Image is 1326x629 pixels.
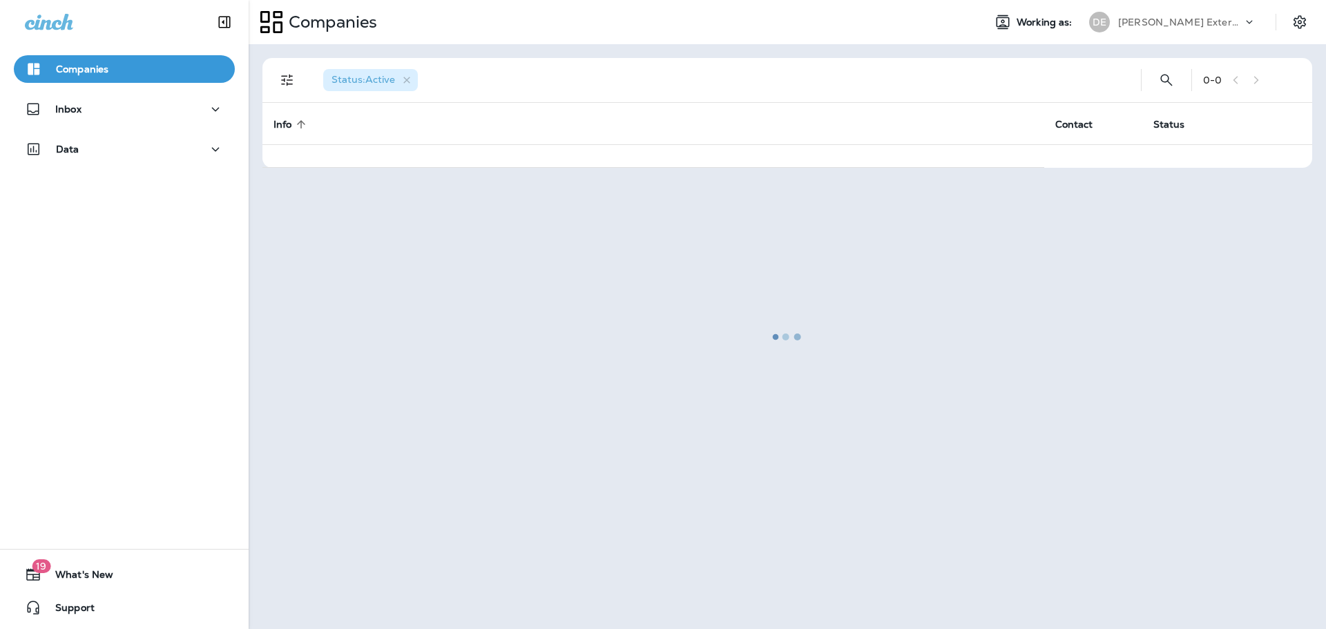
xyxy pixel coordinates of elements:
[14,55,235,83] button: Companies
[205,8,244,36] button: Collapse Sidebar
[56,64,108,75] p: Companies
[283,12,377,32] p: Companies
[56,144,79,155] p: Data
[14,561,235,588] button: 19What's New
[41,602,95,619] span: Support
[32,559,50,573] span: 19
[1017,17,1075,28] span: Working as:
[1287,10,1312,35] button: Settings
[14,594,235,621] button: Support
[14,135,235,163] button: Data
[14,95,235,123] button: Inbox
[1089,12,1110,32] div: DE
[1118,17,1242,28] p: [PERSON_NAME] Exterminating
[55,104,81,115] p: Inbox
[41,569,113,586] span: What's New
